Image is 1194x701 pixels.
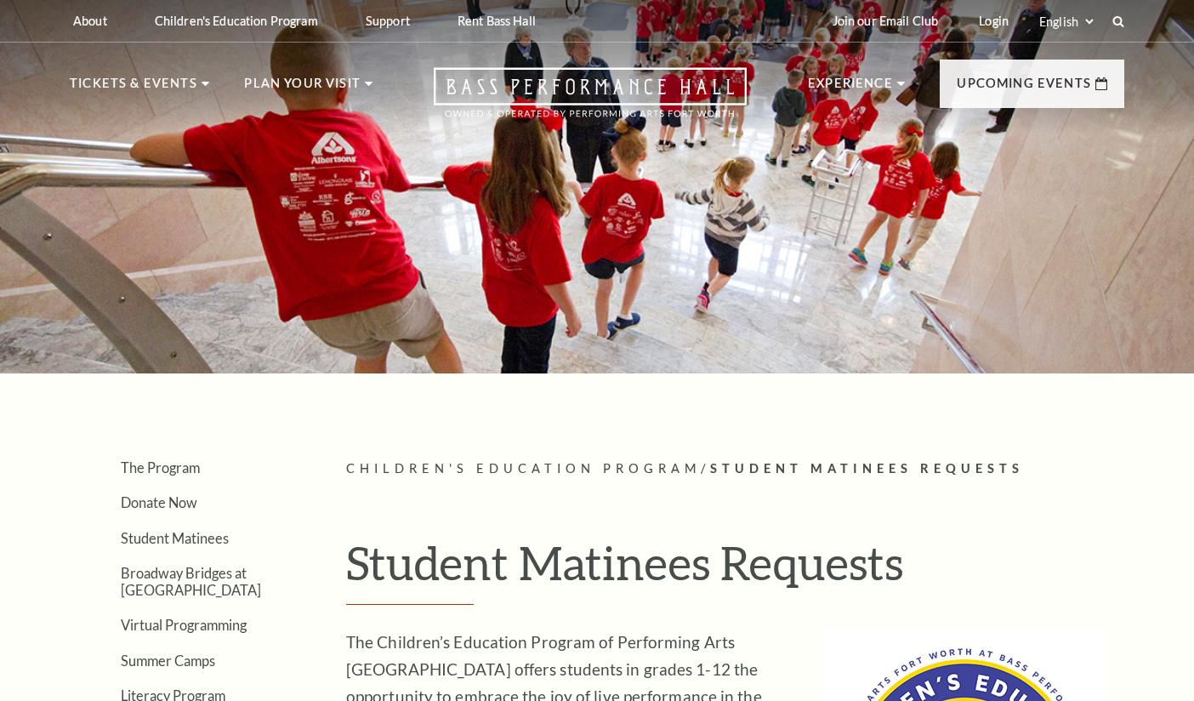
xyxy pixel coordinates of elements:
[346,459,1124,480] p: /
[121,617,247,633] a: Virtual Programming
[121,530,229,546] a: Student Matinees
[808,73,893,104] p: Experience
[458,14,536,28] p: Rent Bass Hall
[121,565,261,597] a: Broadway Bridges at [GEOGRAPHIC_DATA]
[957,73,1091,104] p: Upcoming Events
[73,14,107,28] p: About
[366,14,410,28] p: Support
[346,535,1107,605] h2: Student Matinees Requests
[155,14,318,28] p: Children's Education Program
[710,461,1024,476] span: Student Matinees Requests
[244,73,361,104] p: Plan Your Visit
[70,73,197,104] p: Tickets & Events
[121,653,215,669] a: Summer Camps
[121,494,197,510] a: Donate Now
[346,461,701,476] span: Children's Education Program
[1036,14,1096,30] select: Select:
[121,459,200,476] a: The Program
